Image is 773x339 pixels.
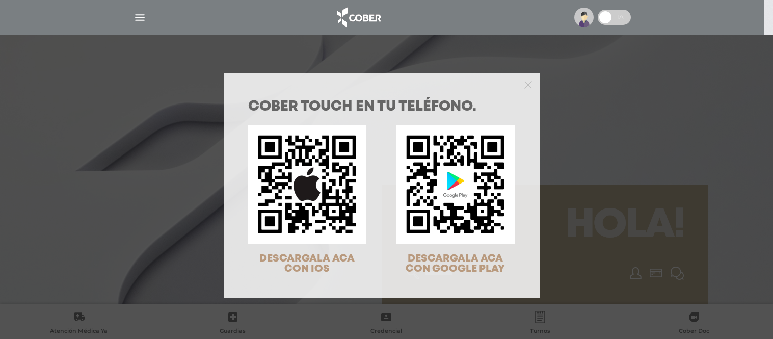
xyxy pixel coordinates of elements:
button: Close [524,80,532,89]
span: DESCARGALA ACA CON GOOGLE PLAY [406,254,505,274]
span: DESCARGALA ACA CON IOS [259,254,355,274]
img: qr-code [396,125,515,244]
h1: COBER TOUCH en tu teléfono. [248,100,516,114]
img: qr-code [248,125,366,244]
